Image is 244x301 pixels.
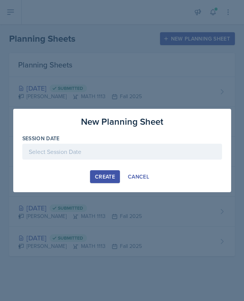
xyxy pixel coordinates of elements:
div: Cancel [128,174,149,180]
label: Session Date [22,135,60,142]
h3: New Planning Sheet [81,115,163,129]
button: Cancel [123,170,154,183]
button: Create [90,170,120,183]
div: Create [95,174,115,180]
